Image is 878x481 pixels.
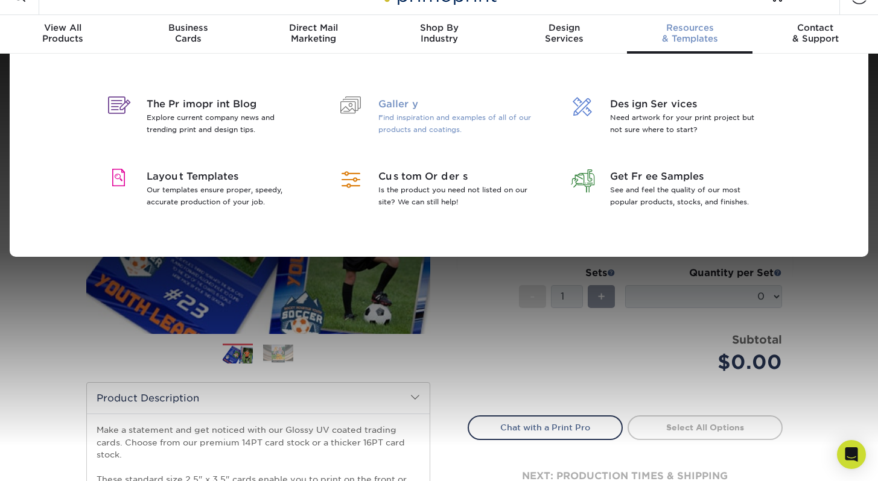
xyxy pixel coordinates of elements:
[251,15,377,54] a: Direct MailMarketing
[147,169,303,184] span: Layout Templates
[564,83,778,155] a: Design Services Need artwork for your print project but not sure where to start?
[377,15,502,54] a: Shop ByIndustry
[752,15,878,54] a: Contact& Support
[378,184,535,208] p: Is the product you need not listed on our site? We can still help!
[126,22,251,44] div: Cards
[501,15,627,54] a: DesignServices
[101,83,314,155] a: The Primoprint Blog Explore current company news and trending print and design tips.
[332,155,546,227] a: Custom Orders Is the product you need not listed on our site? We can still help!
[752,22,878,44] div: & Support
[378,112,535,136] p: Find inspiration and examples of all of our products and coatings.
[837,440,866,469] div: Open Intercom Messenger
[627,22,752,44] div: & Templates
[332,83,546,155] a: Gallery Find inspiration and examples of all of our products and coatings.
[610,112,766,136] p: Need artwork for your print project but not sure where to start?
[147,184,303,208] p: Our templates ensure proper, speedy, accurate production of your job.
[377,22,502,44] div: Industry
[564,155,778,227] a: Get Free Samples See and feel the quality of our most popular products, stocks, and finishes.
[377,22,502,33] span: Shop By
[251,22,377,44] div: Marketing
[610,169,766,184] span: Get Free Samples
[147,112,303,136] p: Explore current company news and trending print and design tips.
[126,15,251,54] a: BusinessCards
[610,184,766,208] p: See and feel the quality of our most popular products, stocks, and finishes.
[378,169,535,184] span: Custom Orders
[251,22,377,33] span: Direct Mail
[627,15,752,54] a: Resources& Templates
[501,22,627,33] span: Design
[378,97,535,112] span: Gallery
[627,22,752,33] span: Resources
[501,22,627,44] div: Services
[101,155,314,227] a: Layout Templates Our templates ensure proper, speedy, accurate production of your job.
[610,97,766,112] span: Design Services
[147,97,303,112] span: The Primoprint Blog
[752,22,878,33] span: Contact
[126,22,251,33] span: Business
